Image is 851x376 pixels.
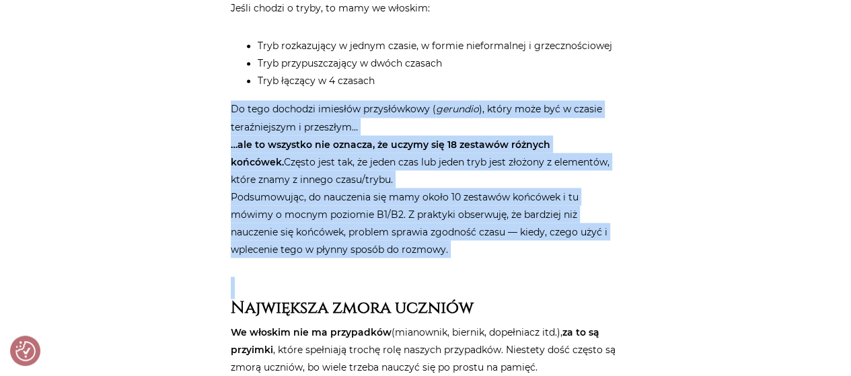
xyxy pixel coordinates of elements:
[436,103,479,115] em: gerundio
[258,37,621,54] li: Tryb rozkazujący w jednym czasie, w formie nieformalnej i grzecznościowej
[15,341,36,361] button: Preferencje co do zgód
[231,323,621,375] p: (mianownik, biernik, dopełniacz itd.), , które spełniają trochę rolę naszych przypadków. Niestety...
[15,341,36,361] img: Revisit consent button
[231,100,621,258] p: Do tego dochodzi imiesłów przysłówkowy ( ), który może być w czasie teraźniejszym i przeszłym… Cz...
[231,138,550,167] strong: …ale to wszystko nie oznacza, że uczymy się 18 zestawów różnych końcówek.
[231,296,474,318] strong: Największa zmora uczniów
[231,326,392,338] strong: We włoskim nie ma przypadków
[231,326,599,355] strong: za to są przyimki
[258,54,621,72] li: Tryb przypuszczający w dwóch czasach
[258,72,621,89] li: Tryb łączący w 4 czasach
